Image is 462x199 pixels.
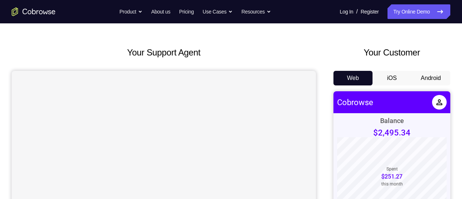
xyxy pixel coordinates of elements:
button: iOS [373,71,412,85]
button: Product [119,4,142,19]
span: / [356,7,358,16]
div: $152.99 [92,188,113,195]
p: Balance [47,26,70,33]
div: Morrisons [22,162,51,169]
span: $251.27 [48,82,69,89]
h2: Your Support Agent [12,46,316,59]
button: Resources [241,4,271,19]
div: Spent this month [48,75,69,95]
a: Try Online Demo [387,4,450,19]
button: Android [411,71,450,85]
button: Web [333,71,373,85]
div: KinderCare [22,184,55,192]
button: Use Cases [203,4,233,19]
div: $10.54 [95,165,113,172]
a: Go to the home page [12,7,56,16]
a: Pricing [179,4,194,19]
p: $2,495.34 [40,37,77,46]
h2: Your Customer [333,46,450,59]
a: Log In [340,4,353,19]
a: About us [151,4,170,19]
a: Register [361,4,379,19]
div: 3rd at 01:01 PM [22,192,58,198]
div: [DATE] at 4:59 PM [22,170,62,176]
a: Cobrowse [4,7,40,16]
